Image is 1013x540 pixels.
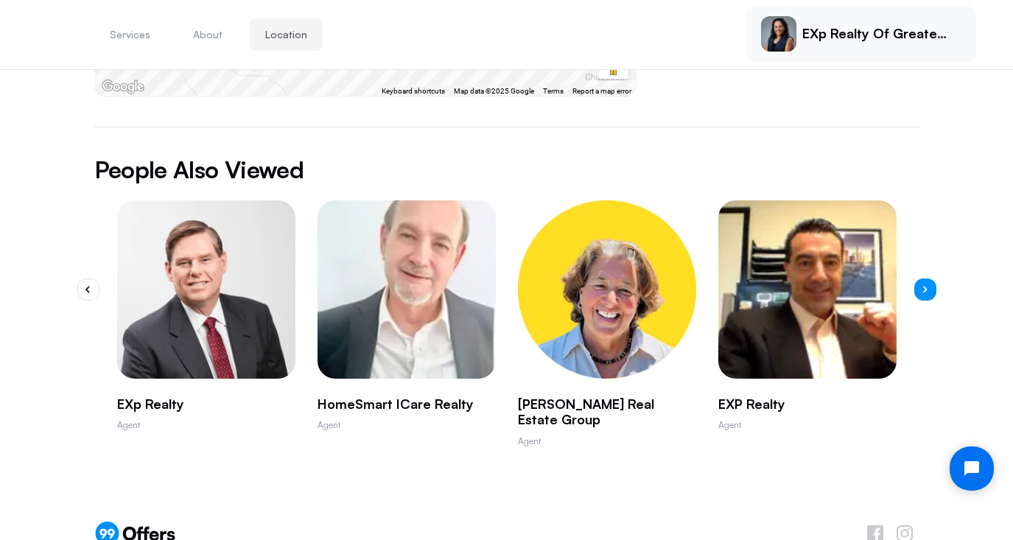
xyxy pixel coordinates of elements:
[250,18,323,51] button: Location
[572,87,631,95] a: Report a map error
[94,18,166,51] button: Services
[518,200,696,379] img: Tina Burke
[718,200,897,432] a: JP ChimientiEXP RealtyAgent
[518,200,696,448] a: Tina Burke[PERSON_NAME] Real Estate GroupAgent
[178,18,238,51] button: About
[318,200,496,379] img: Monte Roberts
[318,418,496,432] p: Agent
[382,86,445,97] button: Keyboard shortcuts
[518,434,696,448] p: Agent
[117,200,295,432] swiper-slide: 4 / 10
[543,87,564,95] a: Terms (opens in new tab)
[454,87,534,95] span: Map data ©2025 Google
[318,200,496,432] a: Monte RobertsHomeSmart iCare RealtyAgent
[318,396,496,413] p: HomeSmart iCare Realty
[117,200,295,432] a: Randy LeafeXp RealtyAgent
[117,200,295,379] img: Randy Leaf
[99,77,147,97] img: Google
[318,200,496,432] swiper-slide: 5 / 10
[94,157,919,183] h2: People Also Viewed
[518,200,696,448] swiper-slide: 6 / 10
[937,434,1006,503] iframe: Tidio Chat
[518,396,696,428] p: [PERSON_NAME] Real Estate Group
[718,200,897,432] swiper-slide: 7 / 10
[718,418,897,432] p: Agent
[718,396,897,413] p: EXP Realty
[718,200,897,379] img: JP Chimienti
[117,396,295,413] p: eXp Realty
[761,16,796,52] img: Vivienne Haroun
[117,418,295,432] p: Agent
[99,77,147,97] a: Open this area in Google Maps (opens a new window)
[802,26,950,42] p: eXp Realty of Greater LA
